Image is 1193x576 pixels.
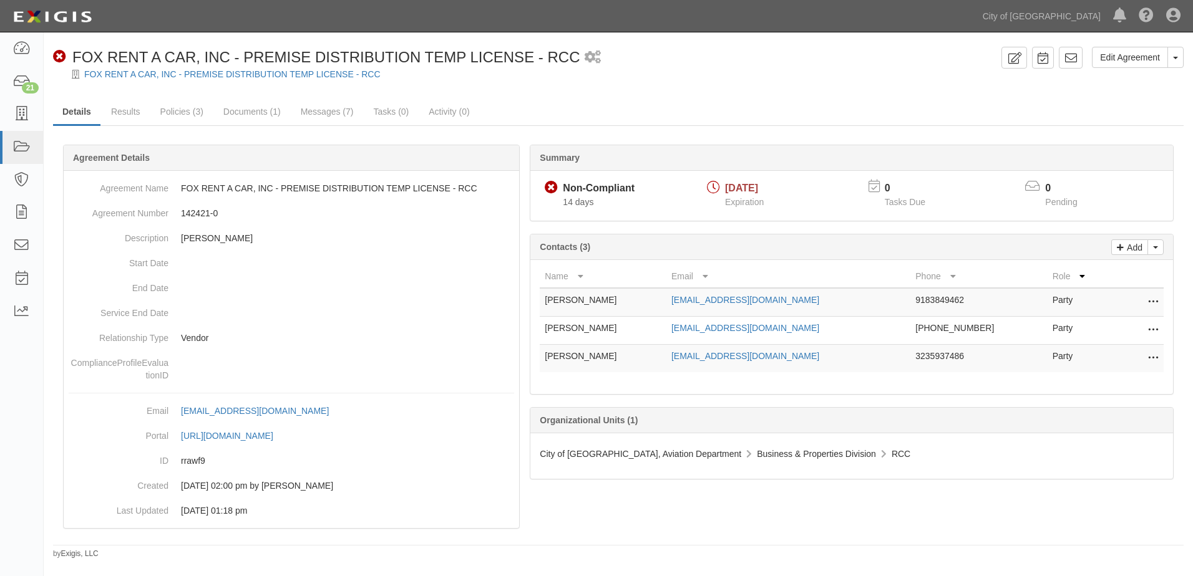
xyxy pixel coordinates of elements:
[84,69,381,79] a: FOX RENT A CAR, INC - PREMISE DISTRIBUTION TEMP LICENSE - RCC
[53,549,99,559] small: by
[892,449,910,459] span: RCC
[1045,181,1093,196] p: 0
[53,47,580,68] div: FOX RENT A CAR, INC - PREMISE DISTRIBUTION TEMP LICENSE - RCC
[540,415,638,425] b: Organizational Units (1)
[364,99,418,124] a: Tasks (0)
[69,398,168,417] dt: Email
[69,300,168,319] dt: Service End Date
[419,99,479,124] a: Activity (0)
[69,176,168,194] dt: Agreement Name
[69,251,168,269] dt: Start Date
[585,51,601,64] i: 1 scheduled workflow
[540,449,741,459] span: City of [GEOGRAPHIC_DATA], Aviation Department
[671,323,819,333] a: [EMAIL_ADDRESS][DOMAIN_NAME]
[1092,47,1168,68] a: Edit Agreement
[563,181,635,196] div: Non-Compliant
[69,498,168,517] dt: Last Updated
[69,325,514,350] dd: Vendor
[563,197,593,207] span: Since 09/01/2025
[181,232,514,244] p: [PERSON_NAME]
[540,153,580,163] b: Summary
[181,431,287,441] a: [URL][DOMAIN_NAME]
[1045,197,1077,207] span: Pending
[1048,345,1114,373] td: Party
[291,99,363,124] a: Messages (7)
[540,242,590,252] b: Contacts (3)
[725,183,758,193] span: [DATE]
[885,197,925,207] span: Tasks Due
[53,99,100,126] a: Details
[69,498,514,523] dd: [DATE] 01:18 pm
[1048,265,1114,288] th: Role
[910,317,1047,345] td: [PHONE_NUMBER]
[61,549,99,558] a: Exigis, LLC
[69,276,168,294] dt: End Date
[1048,317,1114,345] td: Party
[666,265,910,288] th: Email
[976,4,1107,29] a: City of [GEOGRAPHIC_DATA]
[69,350,168,382] dt: ComplianceProfileEvaluationID
[69,448,168,467] dt: ID
[69,226,168,244] dt: Description
[1111,239,1148,255] a: Add
[73,153,150,163] b: Agreement Details
[181,406,343,416] a: [EMAIL_ADDRESS][DOMAIN_NAME]
[69,473,514,498] dd: [DATE] 02:00 pm by [PERSON_NAME]
[69,423,168,442] dt: Portal
[910,265,1047,288] th: Phone
[910,288,1047,317] td: 9183849462
[214,99,290,124] a: Documents (1)
[757,449,876,459] span: Business & Properties Division
[22,82,39,94] div: 21
[151,99,213,124] a: Policies (3)
[671,295,819,305] a: [EMAIL_ADDRESS][DOMAIN_NAME]
[540,317,666,345] td: [PERSON_NAME]
[69,176,514,201] dd: FOX RENT A CAR, INC - PREMISE DISTRIBUTION TEMP LICENSE - RCC
[545,181,558,194] i: Non-Compliant
[53,50,66,64] i: Non-Compliant
[69,201,514,226] dd: 142421-0
[910,345,1047,373] td: 3235937486
[540,345,666,373] td: [PERSON_NAME]
[69,473,168,492] dt: Created
[69,448,514,473] dd: rrawf9
[1048,288,1114,317] td: Party
[102,99,150,124] a: Results
[9,6,95,28] img: logo-5460c22ac91f19d4615b14bd174203de0afe785f0fc80cf4dbbc73dc1793850b.png
[725,197,764,207] span: Expiration
[1139,9,1154,24] i: Help Center - Complianz
[540,265,666,288] th: Name
[181,405,329,417] div: [EMAIL_ADDRESS][DOMAIN_NAME]
[72,49,580,65] span: FOX RENT A CAR, INC - PREMISE DISTRIBUTION TEMP LICENSE - RCC
[69,325,168,344] dt: Relationship Type
[1124,240,1142,254] p: Add
[671,351,819,361] a: [EMAIL_ADDRESS][DOMAIN_NAME]
[540,288,666,317] td: [PERSON_NAME]
[885,181,941,196] p: 0
[69,201,168,219] dt: Agreement Number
